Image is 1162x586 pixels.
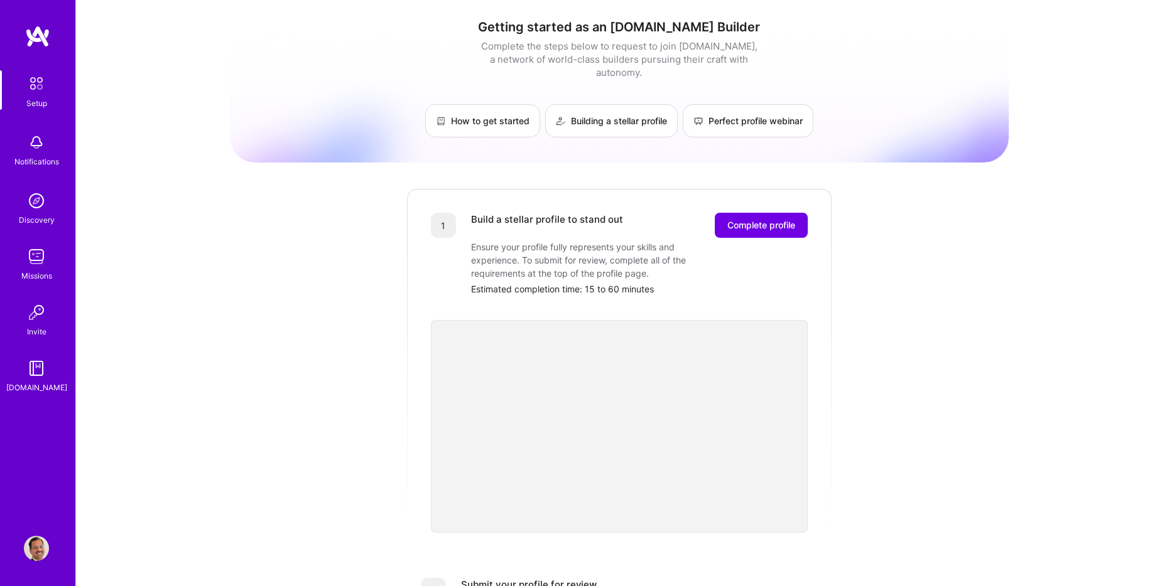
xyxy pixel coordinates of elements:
[26,97,47,110] div: Setup
[471,240,722,280] div: Ensure your profile fully represents your skills and experience. To submit for review, complete a...
[471,282,808,296] div: Estimated completion time: 15 to 60 minutes
[23,70,50,97] img: setup
[21,536,52,561] a: User Avatar
[24,244,49,269] img: teamwork
[24,188,49,213] img: discovery
[431,213,456,238] div: 1
[25,25,50,48] img: logo
[431,320,808,533] iframe: video
[471,213,623,238] div: Build a stellar profile to stand out
[24,300,49,325] img: Invite
[556,116,566,126] img: Building a stellar profile
[478,40,761,79] div: Complete the steps below to request to join [DOMAIN_NAME], a network of world-class builders purs...
[715,213,808,238] button: Complete profile
[230,19,1009,35] h1: Getting started as an [DOMAIN_NAME] Builder
[24,356,49,381] img: guide book
[6,381,67,394] div: [DOMAIN_NAME]
[24,536,49,561] img: User Avatar
[14,155,59,168] div: Notifications
[436,116,446,126] img: How to get started
[683,104,813,137] a: Perfect profile webinar
[24,130,49,155] img: bell
[727,219,795,232] span: Complete profile
[545,104,678,137] a: Building a stellar profile
[693,116,703,126] img: Perfect profile webinar
[425,104,540,137] a: How to get started
[21,269,52,282] div: Missions
[27,325,46,338] div: Invite
[19,213,55,226] div: Discovery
